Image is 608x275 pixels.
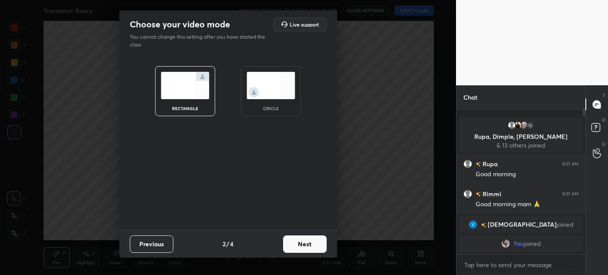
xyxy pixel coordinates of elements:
[513,240,524,247] span: You
[130,19,230,30] h2: Choose your video mode
[161,72,209,99] img: normalScreenIcon.ae25ed63.svg
[463,160,472,168] img: default.png
[130,33,271,49] p: You cannot change this setting after you have started the class
[476,162,481,167] img: no-rating-badge.077c3623.svg
[481,189,501,198] h6: Rimmi
[513,121,522,130] img: 087b630f721f4a9b98777a0c46f7cc9b.jpg
[520,121,528,130] img: 44ece4d5ac7e477e8683be3764923fad.jpg
[562,161,578,167] div: 9:27 AM
[226,239,229,248] h4: /
[290,22,319,27] h5: Live support
[526,121,534,130] div: 13
[603,92,605,99] p: T
[562,191,578,197] div: 9:27 AM
[463,190,472,198] img: default.png
[476,170,578,179] div: Good morning
[168,106,203,111] div: rectangle
[476,200,578,209] div: Good morning mam 🙏
[557,221,574,228] span: joined
[524,240,541,247] span: joined
[456,86,484,109] p: Chat
[130,235,173,253] button: Previous
[223,239,226,248] h4: 2
[247,72,295,99] img: circleScreenIcon.acc0effb.svg
[602,117,605,123] p: D
[501,239,510,248] img: d27488215f1b4d5fb42b818338f14208.jpg
[464,142,578,149] p: & 13 others joined
[283,235,327,253] button: Next
[476,192,481,197] img: no-rating-badge.077c3623.svg
[253,106,288,111] div: circle
[488,221,557,228] span: [DEMOGRAPHIC_DATA]
[481,223,486,228] img: no-rating-badge.077c3623.svg
[602,141,605,148] p: G
[464,133,578,140] p: Rupa, Dimple, [PERSON_NAME]
[507,121,516,130] img: default.png
[469,220,477,229] img: 0dd7075a4fc24be8b0cc98bab543b439.30771068_3
[481,159,498,168] h6: Rupa
[230,239,233,248] h4: 4
[456,116,585,254] div: grid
